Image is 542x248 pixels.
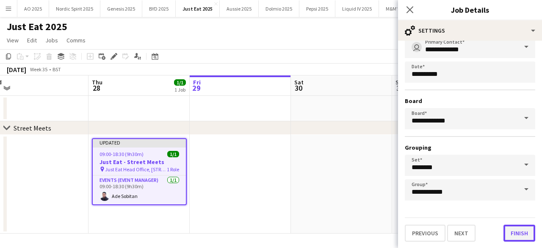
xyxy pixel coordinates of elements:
h1: Just Eat 2025 [7,20,67,33]
div: 1 Job [174,86,185,93]
span: 30 [293,83,304,93]
a: Edit [24,35,40,46]
span: View [7,36,19,44]
span: Week 35 [28,66,49,72]
span: Jobs [45,36,58,44]
button: Nordic Spirit 2025 [49,0,100,17]
div: Street Meets [14,124,51,132]
h3: Board [405,97,535,105]
app-job-card: Updated09:00-18:30 (9h30m)1/1Just Eat - Street Meets Just Eat Head Office, [STREET_ADDRESS]1 Role... [92,138,187,205]
div: Settings [398,20,542,41]
div: Updated [93,139,186,146]
button: AO 2025 [17,0,49,17]
button: Pepsi 2025 [299,0,335,17]
div: [DATE] [7,65,26,74]
button: Finish [503,225,535,242]
span: 1/1 [167,151,179,157]
span: Comms [66,36,86,44]
app-card-role: Events (Event Manager)1/109:00-18:30 (9h30m)Ade Sobitan [93,176,186,204]
span: Edit [27,36,37,44]
button: Dolmio 2025 [259,0,299,17]
h3: Job Details [398,4,542,15]
a: View [3,35,22,46]
button: Just Eat 2025 [176,0,220,17]
h3: Grouping [405,144,535,151]
button: Genesis 2025 [100,0,142,17]
span: 1/1 [174,79,186,86]
span: 09:00-18:30 (9h30m) [100,151,144,157]
span: Fri [193,78,201,86]
span: 29 [192,83,201,93]
span: Just Eat Head Office, [STREET_ADDRESS] [105,166,167,173]
span: 1 Role [167,166,179,173]
button: Aussie 2025 [220,0,259,17]
span: Sun [395,78,406,86]
button: M&M's 2025 [379,0,418,17]
span: Thu [92,78,102,86]
span: 31 [394,83,406,93]
button: BYD 2025 [142,0,176,17]
span: Sat [294,78,304,86]
span: 28 [91,83,102,93]
button: Next [447,225,476,242]
button: Liquid IV 2025 [335,0,379,17]
a: Comms [63,35,89,46]
h3: Just Eat - Street Meets [93,158,186,166]
button: Previous [405,225,445,242]
div: BST [53,66,61,72]
a: Jobs [42,35,61,46]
